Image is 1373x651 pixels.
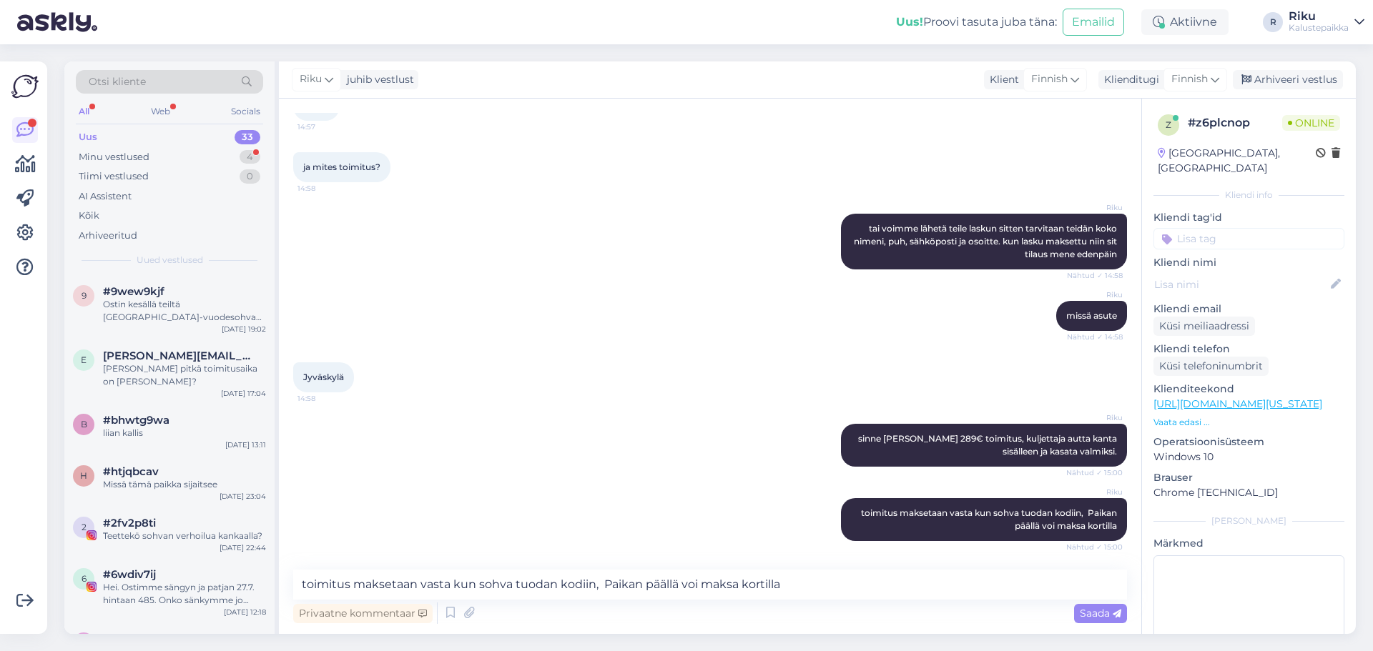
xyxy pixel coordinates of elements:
[1166,119,1171,130] span: z
[103,362,266,388] div: [PERSON_NAME] pitkä toimitusaika on [PERSON_NAME]?
[103,632,155,645] span: #xyyjgfaf
[1098,72,1159,87] div: Klienditugi
[1080,607,1121,620] span: Saada
[79,229,137,243] div: Arhiveeritud
[1153,342,1344,357] p: Kliendi telefon
[1188,114,1282,131] div: # z6plcnop
[103,478,266,491] div: Missä tämä paikka sijaitsee
[984,72,1019,87] div: Klient
[1289,22,1349,34] div: Kalustepaikka
[300,71,322,87] span: Riku
[1153,397,1322,410] a: [URL][DOMAIN_NAME][US_STATE]
[222,324,266,334] div: [DATE] 19:02
[79,130,97,144] div: Uus
[1153,382,1344,397] p: Klienditeekond
[1066,542,1123,552] span: Nähtud ✓ 15:00
[103,298,266,324] div: Ostin kesällä teiltä [GEOGRAPHIC_DATA]-vuodesohvan. Toimittajilta puuttui silloin kokoamisohjeet ...
[1069,289,1123,300] span: Riku
[1067,270,1123,281] span: Nähtud ✓ 14:58
[1282,115,1340,131] span: Online
[1067,332,1123,342] span: Nähtud ✓ 14:58
[1153,189,1344,202] div: Kliendi info
[1153,210,1344,225] p: Kliendi tag'id
[1153,228,1344,249] input: Lisa tag
[297,121,351,132] span: 14:57
[80,470,87,481] span: h
[1158,146,1316,176] div: [GEOGRAPHIC_DATA], [GEOGRAPHIC_DATA]
[1153,416,1344,429] p: Vaata edasi ...
[1066,310,1117,321] span: missä asute
[103,414,169,427] span: #bhwtg9wa
[81,419,87,429] span: b
[1153,485,1344,500] p: Chrome [TECHNICAL_ID]
[293,604,433,623] div: Privaatne kommentaar
[896,14,1057,31] div: Proovi tasuta juba täna:
[235,130,260,144] div: 33
[103,349,252,362] span: elina.anttikoski@hotmail.com
[1066,467,1123,478] span: Nähtud ✓ 15:00
[103,568,156,581] span: #6wdiv7ij
[1141,9,1229,35] div: Aktiivne
[1069,487,1123,497] span: Riku
[82,522,87,532] span: 2
[1153,302,1344,317] p: Kliendi email
[1153,255,1344,270] p: Kliendi nimi
[297,393,351,404] span: 14:58
[1153,515,1344,527] div: [PERSON_NAME]
[137,254,203,267] span: Uued vestlused
[1031,71,1068,87] span: Finnish
[1069,202,1123,213] span: Riku
[11,73,39,100] img: Askly Logo
[240,150,260,164] div: 4
[221,388,266,399] div: [DATE] 17:04
[82,290,87,301] span: 9
[76,102,92,121] div: All
[79,189,132,204] div: AI Assistent
[1233,70,1343,89] div: Arhiveeri vestlus
[1263,12,1283,32] div: R
[1154,277,1328,292] input: Lisa nimi
[79,169,149,184] div: Tiimi vestlused
[1289,11,1364,34] a: RikuKalustepaikka
[1063,9,1124,36] button: Emailid
[81,354,87,365] span: e
[896,15,923,29] b: Uus!
[103,285,164,298] span: #9wew9kjf
[341,72,414,87] div: juhib vestlust
[861,507,1119,531] span: toimitus maksetaan vasta kun sohva tuodan kodiin, Paikan päällä voi maksa kortilla
[103,465,159,478] span: #htjqbcav
[303,372,344,382] span: Jyväskylä
[228,102,263,121] div: Socials
[1153,434,1344,449] p: Operatsioonisüsteem
[1153,357,1269,376] div: Küsi telefoninumbrit
[1289,11,1349,22] div: Riku
[1153,536,1344,551] p: Märkmed
[224,607,266,617] div: [DATE] 12:18
[1171,71,1208,87] span: Finnish
[79,150,149,164] div: Minu vestlused
[240,169,260,184] div: 0
[1069,412,1123,423] span: Riku
[297,183,351,194] span: 14:58
[854,223,1119,259] span: tai voimme lähetä teile laskun sitten tarvitaan teidän koko nimeni, puh, sähköposti ja osoitte. k...
[1153,470,1344,485] p: Brauser
[82,573,87,584] span: 6
[220,542,266,553] div: [DATE] 22:44
[103,517,156,530] span: #2fv2p8ti
[220,491,266,502] div: [DATE] 23:04
[225,439,266,450] div: [DATE] 13:11
[1153,317,1255,336] div: Küsi meiliaadressi
[858,433,1119,457] span: sinne [PERSON_NAME] 289€ toimitus, kuljettaja autta kanta sisälleen ja kasata valmiksi.
[303,161,380,172] span: ja mites toimitus?
[1153,449,1344,464] p: Windows 10
[79,209,99,223] div: Kõik
[89,74,146,89] span: Otsi kliente
[103,427,266,439] div: liian kallis
[148,102,173,121] div: Web
[103,530,266,542] div: Teettekö sohvan verhoilua kankaalla?
[103,581,266,607] div: Hei. Ostimme sängyn ja patjan 27.7. hintaan 485. Onko sänkymme jo saapunut?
